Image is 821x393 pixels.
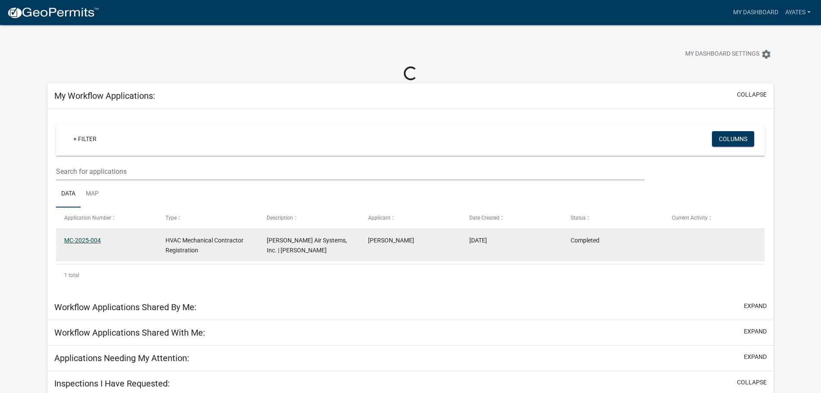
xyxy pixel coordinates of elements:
a: + Filter [66,131,103,147]
h5: Inspections I Have Requested: [54,378,170,389]
span: Type [165,215,177,221]
span: Ashley Yates [368,237,414,244]
datatable-header-cell: Applicant [360,208,461,228]
a: Data [56,180,81,208]
button: collapse [737,90,767,99]
h5: Workflow Applications Shared With Me: [54,327,205,338]
button: expand [744,327,767,336]
datatable-header-cell: Application Number [56,208,157,228]
datatable-header-cell: Current Activity [663,208,765,228]
h5: Workflow Applications Shared By Me: [54,302,197,312]
button: collapse [737,378,767,387]
datatable-header-cell: Status [562,208,663,228]
span: Completed [571,237,599,244]
button: expand [744,302,767,311]
span: My Dashboard Settings [685,49,759,60]
a: My Dashboard [730,4,782,21]
h5: My Workflow Applications: [54,91,155,101]
div: 1 total [56,264,765,286]
i: settings [761,49,771,60]
datatable-header-cell: Date Created [461,208,562,228]
h5: Applications Needing My Attention: [54,353,189,363]
span: Current Activity [672,215,708,221]
span: 09/03/2025 [469,237,487,244]
span: Application Number [64,215,111,221]
button: My Dashboard Settingssettings [678,46,778,63]
a: MC-2025-004 [64,237,101,244]
span: Description [267,215,293,221]
span: Covington Air Systems, Inc. | Ashley Yates [267,237,347,254]
datatable-header-cell: Type [157,208,259,228]
datatable-header-cell: Description [259,208,360,228]
span: Status [571,215,586,221]
button: expand [744,352,767,362]
button: Columns [712,131,754,147]
input: Search for applications [56,163,644,180]
span: Applicant [368,215,390,221]
span: HVAC Mechanical Contractor Registration [165,237,243,254]
a: Map [81,180,104,208]
span: Date Created [469,215,499,221]
div: collapse [47,109,774,294]
a: ayates [782,4,814,21]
